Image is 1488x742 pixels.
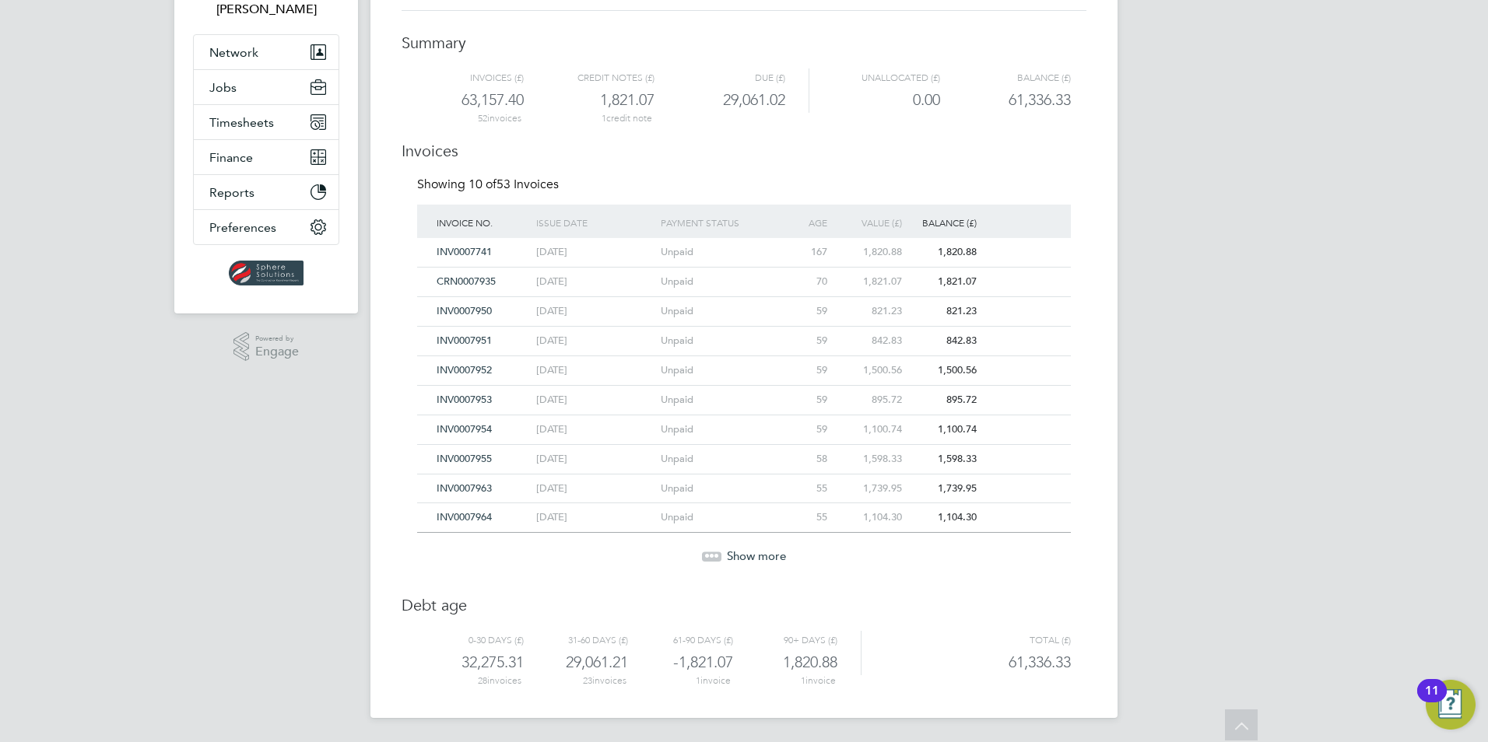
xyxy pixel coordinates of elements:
span: 10 of [469,177,497,192]
div: 895.72 [831,386,906,415]
span: Reports [209,185,254,200]
div: 1,500.56 [831,356,906,385]
div: 842.83 [906,327,981,355]
span: Finance [209,150,253,165]
div: 167 [781,238,831,267]
div: 11 [1425,691,1439,711]
div: 1,598.33 [831,445,906,474]
ng-pluralize: invoices [487,675,521,686]
div: 59 [781,386,831,415]
div: 70 [781,268,831,296]
div: Showing [417,177,562,193]
div: 1,820.88 [906,238,981,267]
div: 32,275.31 [419,649,524,675]
div: 1,739.95 [831,474,906,503]
span: 23 [583,675,592,686]
div: Unpaid [657,356,781,385]
div: 1,104.30 [831,503,906,532]
span: Show more [727,548,786,563]
button: Preferences [194,210,339,244]
div: 55 [781,474,831,503]
div: Balance (£) [940,68,1071,87]
button: Jobs [194,70,339,104]
div: 1,821.07 [831,268,906,296]
div: 1,820.88 [733,649,837,675]
div: Unpaid [657,297,781,326]
div: 1,100.74 [906,415,981,444]
div: 895.72 [906,386,981,415]
button: Open Resource Center, 11 new notifications [1426,680,1476,730]
div: 31-60 days (£) [524,631,628,649]
div: 821.23 [831,297,906,326]
div: 1,598.33 [906,445,981,474]
div: 1,100.74 [831,415,906,444]
span: 1 [602,113,606,124]
div: 59 [781,415,831,444]
div: 61-90 days (£) [628,631,732,649]
div: 0.00 [809,87,940,113]
div: [DATE] [532,386,657,415]
span: INV0007950 [437,304,492,317]
button: Timesheets [194,105,339,139]
button: Finance [194,140,339,174]
div: Due (£) [655,68,785,87]
div: [DATE] [532,415,657,444]
ng-pluralize: invoices [592,675,626,686]
span: INV0007964 [437,510,492,523]
div: 1,500.56 [906,356,981,385]
span: Network [209,45,258,60]
div: Invoice No. [433,205,532,240]
div: Unpaid [657,238,781,267]
span: INV0007955 [437,452,492,465]
div: Issue date [532,205,657,240]
div: 58 [781,445,831,474]
h3: Invoices [402,125,1086,161]
div: 29,061.21 [524,649,628,675]
span: INV0007951 [437,334,492,347]
div: 59 [781,327,831,355]
div: Unpaid [657,474,781,503]
div: 59 [781,297,831,326]
div: [DATE] [532,327,657,355]
div: 1,821.07 [524,87,655,113]
span: INV0007953 [437,393,492,406]
div: Unpaid [657,386,781,415]
span: CRN0007935 [437,275,496,288]
div: [DATE] [532,474,657,503]
div: 1,104.30 [906,503,981,532]
span: 28 [478,675,487,686]
span: 52 [478,113,487,124]
div: 55 [781,503,831,532]
span: 1 [801,675,805,686]
ng-pluralize: credit note [606,113,652,124]
ng-pluralize: invoice [700,675,731,686]
div: 59 [781,356,831,385]
button: Reports [194,175,339,209]
div: 61,336.33 [940,87,1071,113]
div: 61,336.33 [861,649,1071,675]
span: INV0007954 [437,422,492,436]
div: Credit notes (£) [524,68,655,87]
div: 0-30 days (£) [419,631,524,649]
div: Payment status [657,205,781,240]
a: Go to home page [193,261,339,285]
div: Value (£) [831,205,906,240]
div: [DATE] [532,268,657,296]
a: Powered byEngage [233,332,300,362]
div: [DATE] [532,445,657,474]
span: Jobs [209,80,237,95]
div: 821.23 [906,297,981,326]
div: Unallocated (£) [809,68,940,87]
ng-pluralize: invoice [805,675,836,686]
span: INV0007952 [437,363,492,376]
div: -1,821.07 [628,649,732,675]
span: 53 Invoices [469,177,559,192]
h3: Debt age [402,579,1086,615]
span: Engage [255,345,299,359]
div: Unpaid [657,268,781,296]
div: 1,739.95 [906,474,981,503]
span: INV0007741 [437,245,492,258]
span: Preferences [209,220,276,235]
div: [DATE] [532,503,657,532]
span: INV0007963 [437,481,492,495]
